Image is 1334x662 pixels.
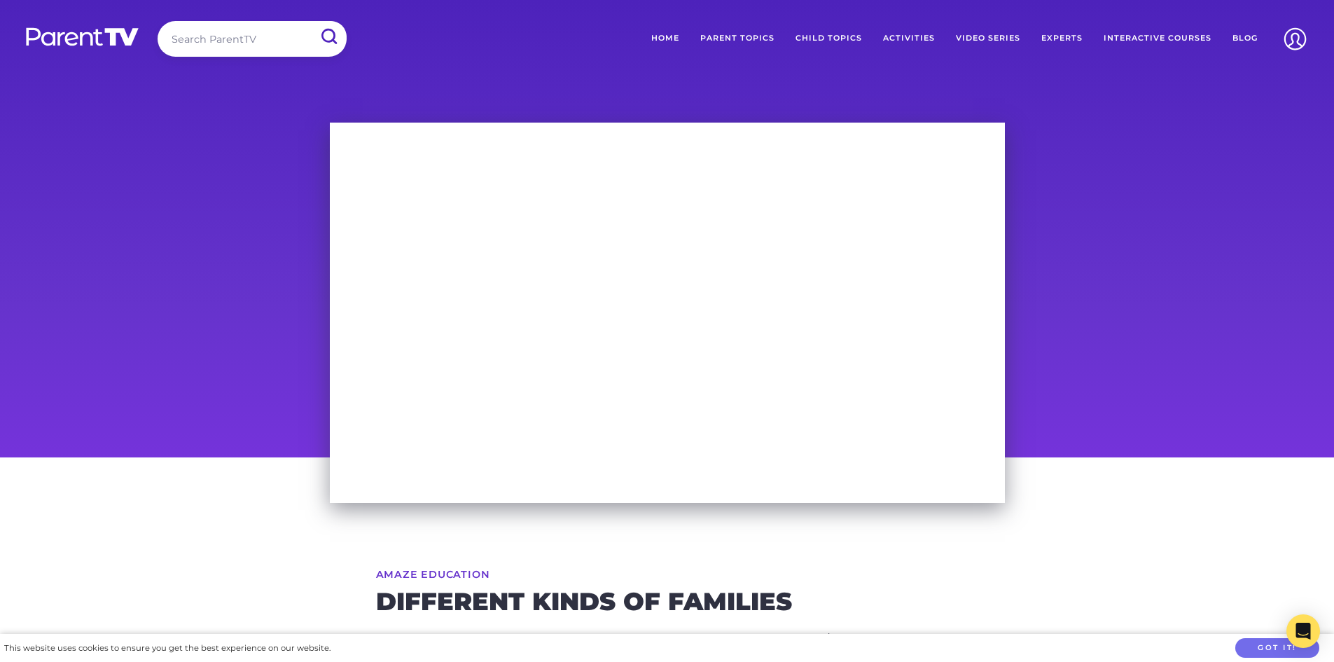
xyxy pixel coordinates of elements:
input: Submit [310,21,347,53]
div: This website uses cookies to ensure you get the best experience on our website. [4,641,331,656]
a: Blog [1222,21,1268,56]
a: Amaze Education [376,570,490,579]
img: Account [1277,21,1313,57]
h2: Different kinds of families [376,591,959,613]
a: Interactive Courses [1093,21,1222,56]
a: Video Series [945,21,1031,56]
button: Got it! [1235,638,1319,658]
div: Open Intercom Messenger [1286,614,1320,648]
img: parenttv-logo-white.4c85aaf.svg [25,27,140,47]
input: Search ParentTV [158,21,347,57]
a: Parent Topics [690,21,785,56]
a: Child Topics [785,21,873,56]
a: Experts [1031,21,1093,56]
a: Home [641,21,690,56]
a: Activities [873,21,945,56]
